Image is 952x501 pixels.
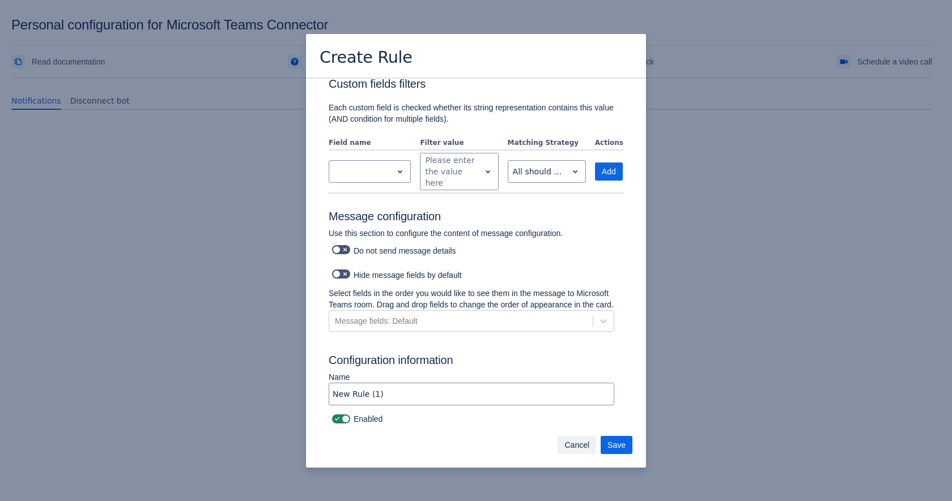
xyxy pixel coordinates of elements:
[329,209,623,228] h3: Message configuration
[329,266,614,282] div: Hide message fields by default
[595,162,623,181] button: Add
[329,371,614,383] p: Name
[320,48,413,70] h3: Create Rule
[607,436,626,454] span: Save
[329,136,415,151] th: Field name
[329,353,623,371] h3: Configuration information
[329,228,614,239] p: Use this section to configure the content of message configuration.
[601,436,632,454] button: Save
[393,165,407,178] span: open
[564,436,589,454] span: Cancel
[425,155,475,189] div: Please enter the value here
[415,136,503,151] th: Filter value
[329,411,623,427] div: Enabled
[590,136,623,151] th: Actions
[335,315,418,327] div: Message fields: Default
[481,165,495,178] span: open
[329,384,614,404] input: Please enter the name of the rule here
[329,102,623,125] p: Each custom field is checked whether its string representation contains this value (AND condition...
[329,77,623,95] h3: Custom fields filters
[558,436,596,454] button: Cancel
[329,288,614,310] p: Select fields in the order you would like to see them in the message to Microsoft Teams room. Dra...
[503,136,590,151] th: Matching Strategy
[602,162,616,181] span: Add
[329,242,614,258] div: Do not send message details
[568,165,582,178] span: open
